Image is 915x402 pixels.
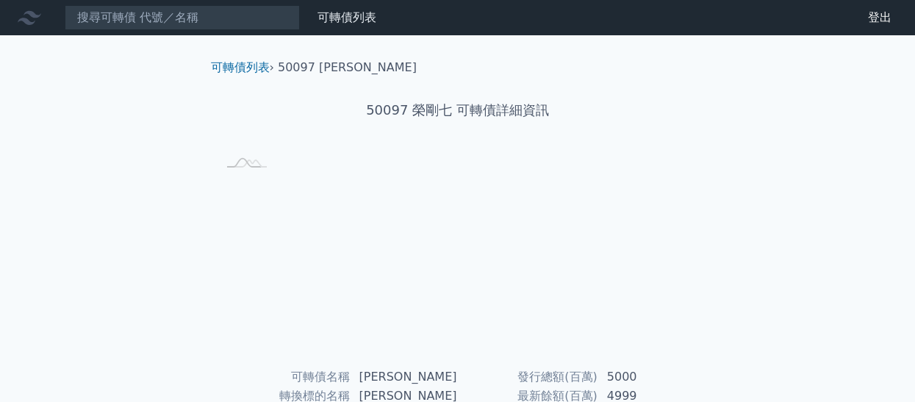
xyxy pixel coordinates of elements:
input: 搜尋可轉債 代號／名稱 [65,5,300,30]
h1: 50097 榮剛七 可轉債詳細資訊 [199,100,717,121]
td: 可轉債名稱 [217,367,351,387]
td: 發行總額(百萬) [458,367,598,387]
a: 可轉債列表 [211,60,270,74]
a: 登出 [856,6,903,29]
a: 可轉債列表 [317,10,376,24]
li: › [211,59,274,76]
li: 50097 [PERSON_NAME] [278,59,417,76]
td: [PERSON_NAME] [351,367,458,387]
td: 5000 [598,367,699,387]
iframe: Chat Widget [842,331,915,402]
